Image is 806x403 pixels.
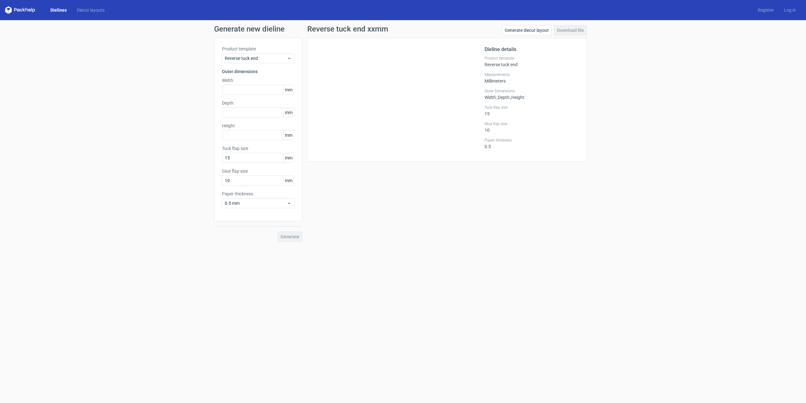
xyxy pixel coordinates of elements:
[222,168,294,174] label: Glue flap size
[283,176,294,185] span: mm
[497,95,510,100] span: , Depth :
[753,7,779,13] a: Register
[485,72,579,77] label: Measurements
[485,138,579,143] label: Paper thickness
[225,200,287,206] span: 0.5 mm
[283,153,294,163] span: mm
[485,89,579,94] label: Outer Dimensions
[222,191,294,197] label: Paper thickness
[485,95,497,100] span: Width :
[283,108,294,117] span: mm
[45,7,72,13] a: Dielines
[222,77,294,83] label: Width
[485,121,579,126] label: Glue flap size
[222,46,294,52] label: Product template
[485,121,579,133] div: 10
[222,100,294,106] label: Depth
[283,85,294,95] span: mm
[222,145,294,152] label: Tuck flap size
[485,56,579,67] div: Reverse tuck end
[510,95,525,100] span: , Height :
[214,25,592,33] h1: Generate new dieline
[307,25,388,33] h1: Reverse tuck end xxmm
[222,123,294,129] label: Height
[283,130,294,140] span: mm
[485,56,579,61] label: Product template
[485,138,579,149] div: 0.5
[485,105,579,110] label: Tuck flap size
[779,7,801,13] a: Log in
[485,46,579,53] h2: Dieline details
[502,25,552,35] a: Generate diecut layout
[225,55,287,61] span: Reverse tuck end
[485,72,579,83] div: Millimeters
[222,68,294,75] h3: Outer dimensions
[72,7,110,13] a: Diecut layouts
[485,105,579,116] div: 15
